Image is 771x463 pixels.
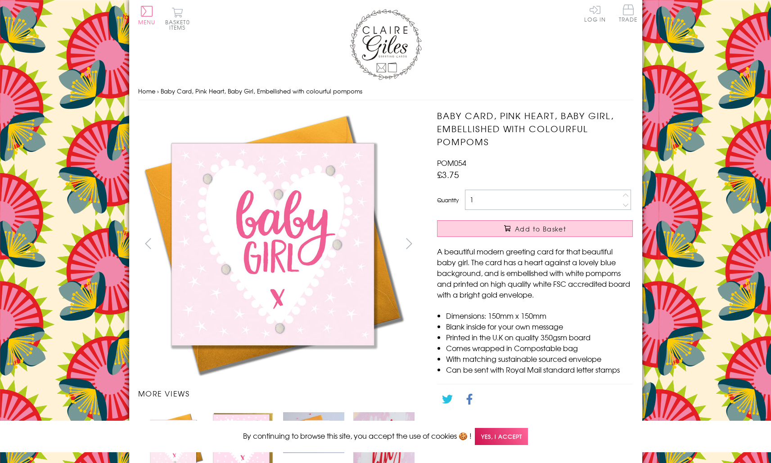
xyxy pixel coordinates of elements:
a: Log In [584,4,606,22]
button: Menu [138,6,156,25]
span: 0 items [169,18,190,31]
span: POM054 [437,157,466,168]
button: Add to Basket [437,220,633,237]
span: › [157,87,159,95]
a: Go back to the collection [445,418,532,429]
span: Yes, I accept [475,428,528,445]
span: Trade [619,4,638,22]
a: Trade [619,4,638,24]
a: Home [138,87,155,95]
li: Comes wrapped in Compostable bag [446,343,633,353]
img: Claire Giles Greetings Cards [350,9,422,80]
button: next [399,233,419,254]
span: Add to Basket [515,224,566,233]
button: Basket0 items [165,7,190,30]
li: Can be sent with Royal Mail standard letter stamps [446,364,633,375]
li: With matching sustainable sourced envelope [446,353,633,364]
nav: breadcrumbs [138,82,633,101]
img: Baby Card, Pink Heart, Baby Girl, Embellished with colourful pompoms [283,412,344,453]
li: Dimensions: 150mm x 150mm [446,310,633,321]
li: Blank inside for your own message [446,321,633,332]
li: Printed in the U.K on quality 350gsm board [446,332,633,343]
h3: More views [138,388,419,399]
img: Baby Card, Pink Heart, Baby Girl, Embellished with colourful pompoms [419,109,689,377]
span: £3.75 [437,168,459,181]
h1: Baby Card, Pink Heart, Baby Girl, Embellished with colourful pompoms [437,109,633,148]
button: prev [138,233,158,254]
img: Baby Card, Pink Heart, Baby Girl, Embellished with colourful pompoms [138,109,408,379]
label: Quantity [437,196,459,204]
span: Baby Card, Pink Heart, Baby Girl, Embellished with colourful pompoms [161,87,362,95]
span: Menu [138,18,156,26]
p: A beautiful modern greeting card for that beautiful baby girl. The card has a heart against a lov... [437,246,633,300]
